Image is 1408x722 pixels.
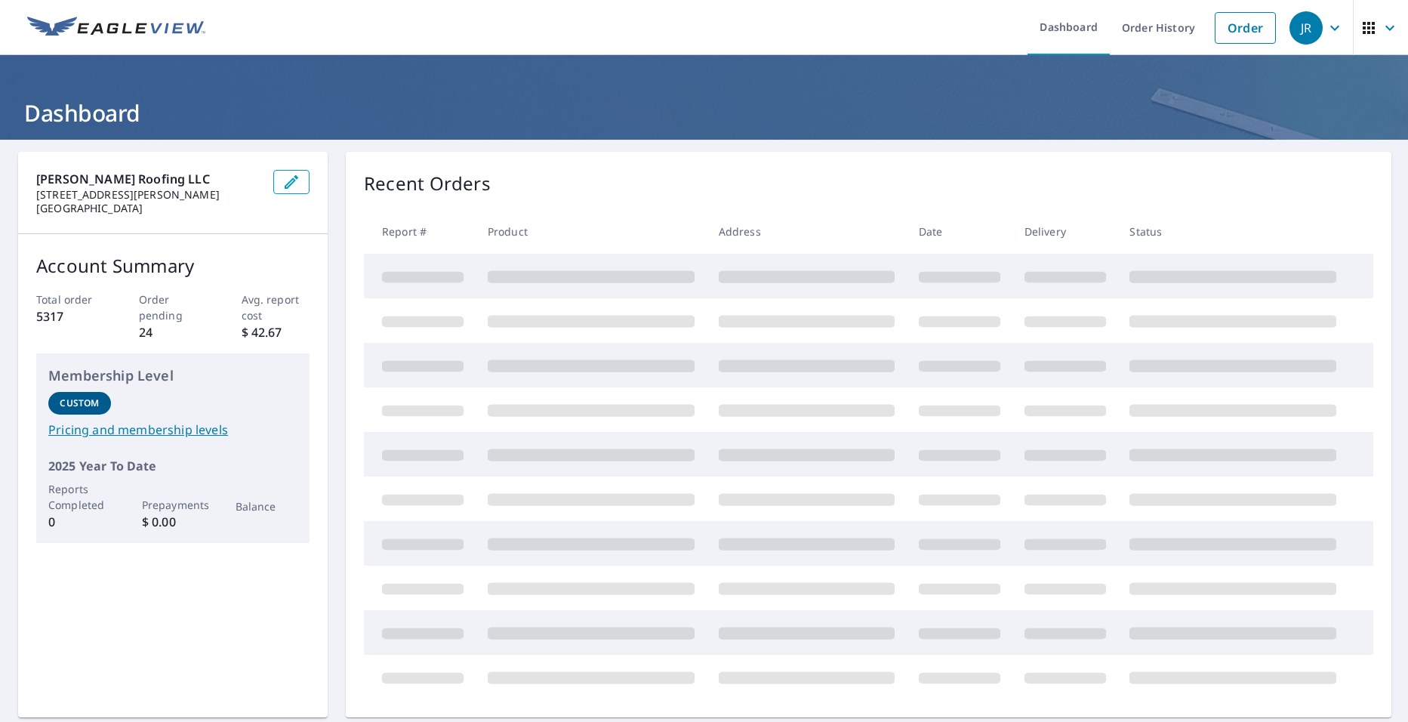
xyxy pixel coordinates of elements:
p: Order pending [139,292,208,323]
img: EV Logo [27,17,205,39]
p: Custom [60,396,99,410]
p: $ 42.67 [242,323,310,341]
p: [STREET_ADDRESS][PERSON_NAME] [36,188,261,202]
p: Avg. report cost [242,292,310,323]
p: Membership Level [48,366,297,386]
p: Prepayments [142,497,205,513]
p: 24 [139,323,208,341]
th: Status [1117,209,1348,254]
th: Delivery [1012,209,1118,254]
div: JR [1289,11,1323,45]
p: Account Summary [36,252,310,279]
th: Address [707,209,907,254]
p: Total order [36,292,105,307]
h1: Dashboard [18,97,1390,128]
p: 0 [48,513,111,531]
p: 5317 [36,307,105,326]
p: Recent Orders [364,170,491,197]
th: Product [476,209,707,254]
a: Order [1215,12,1276,44]
th: Date [907,209,1012,254]
p: Reports Completed [48,481,111,513]
p: 2025 Year To Date [48,457,297,475]
p: [PERSON_NAME] Roofing LLC [36,170,261,188]
th: Report # [364,209,476,254]
p: Balance [236,498,298,514]
p: $ 0.00 [142,513,205,531]
a: Pricing and membership levels [48,421,297,439]
p: [GEOGRAPHIC_DATA] [36,202,261,215]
